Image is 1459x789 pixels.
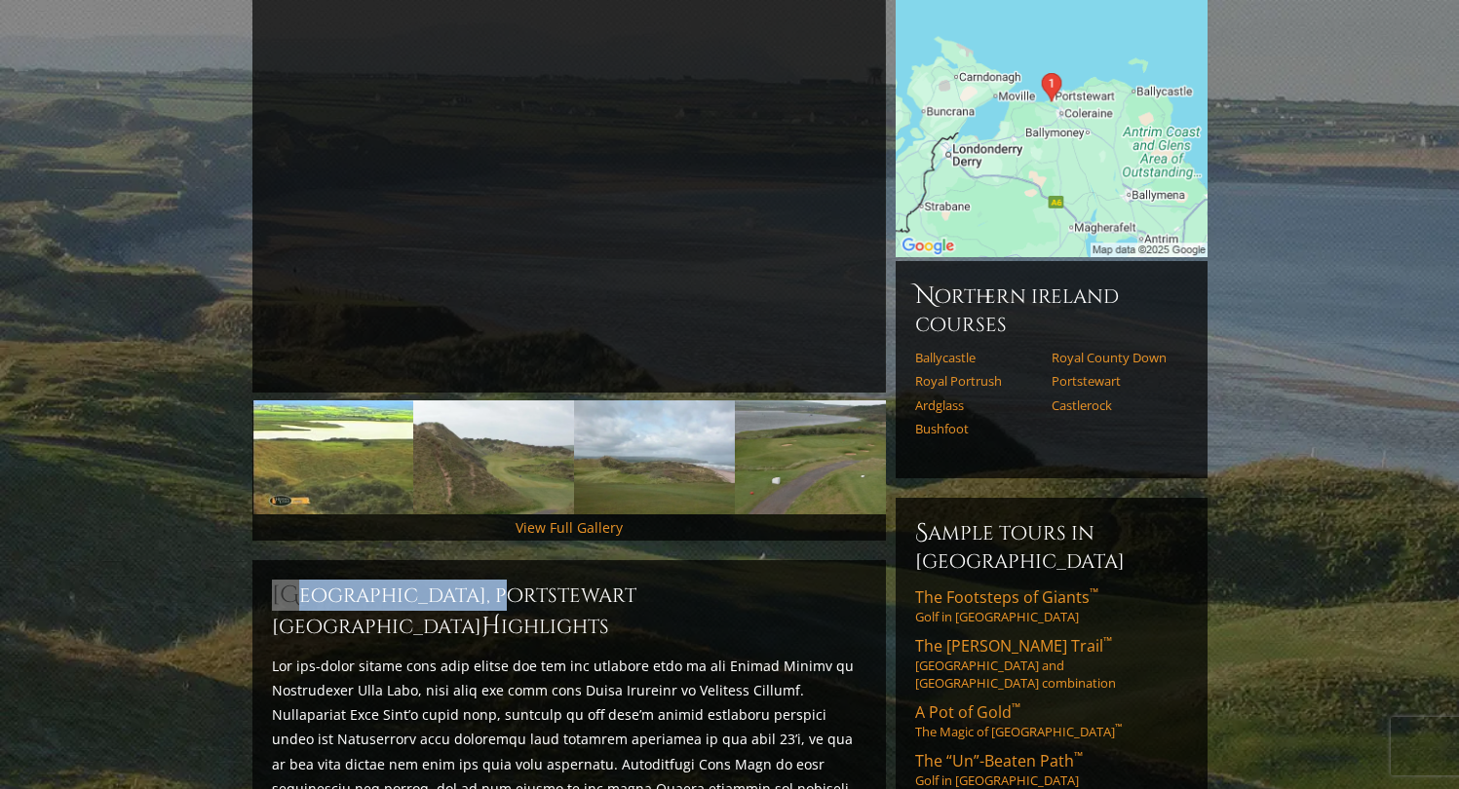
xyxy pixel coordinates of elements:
sup: ™ [1115,722,1122,734]
a: A Pot of Gold™The Magic of [GEOGRAPHIC_DATA]™ [915,701,1188,740]
a: The Footsteps of Giants™Golf in [GEOGRAPHIC_DATA] [915,586,1188,625]
span: H [481,611,501,642]
a: Royal Portrush [915,373,1039,389]
span: The Footsteps of Giants [915,586,1098,608]
a: Ballycastle [915,350,1039,365]
a: View Full Gallery [516,518,623,537]
span: A Pot of Gold [915,701,1020,723]
span: The [PERSON_NAME] Trail [915,635,1112,657]
a: Castlerock [1052,397,1175,413]
a: Royal County Down [1052,350,1175,365]
a: Bushfoot [915,421,1039,436]
h6: Northern Ireland Courses [915,281,1188,338]
a: Portstewart [1052,373,1175,389]
span: The “Un”-Beaten Path [915,750,1083,771]
sup: ™ [1012,699,1020,716]
a: The [PERSON_NAME] Trail™[GEOGRAPHIC_DATA] and [GEOGRAPHIC_DATA] combination [915,635,1188,692]
h2: [GEOGRAPHIC_DATA], Portstewart [GEOGRAPHIC_DATA] ighlights [272,580,866,642]
sup: ™ [1103,633,1112,650]
sup: ™ [1090,584,1098,601]
a: Ardglass [915,397,1039,413]
h6: Sample Tours in [GEOGRAPHIC_DATA] [915,517,1188,575]
a: The “Un”-Beaten Path™Golf in [GEOGRAPHIC_DATA] [915,750,1188,789]
sup: ™ [1074,748,1083,765]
